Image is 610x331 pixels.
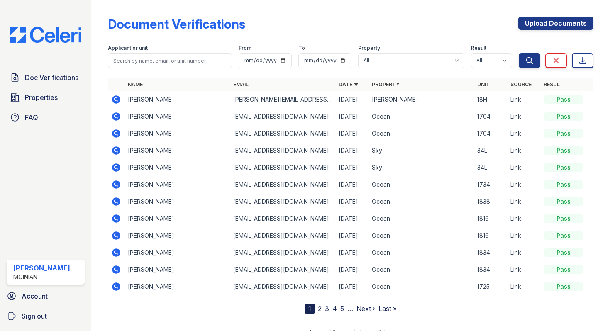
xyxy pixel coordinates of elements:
td: Ocean [368,193,474,210]
td: [EMAIL_ADDRESS][DOMAIN_NAME] [230,176,335,193]
a: Email [233,81,249,88]
div: Pass [544,248,583,257]
a: Result [544,81,563,88]
input: Search by name, email, or unit number [108,53,232,68]
a: 4 [332,304,337,313]
td: [PERSON_NAME] [124,261,230,278]
td: [DATE] [335,193,368,210]
td: [EMAIL_ADDRESS][DOMAIN_NAME] [230,261,335,278]
td: Ocean [368,108,474,125]
a: Account [3,288,88,304]
img: CE_Logo_Blue-a8612792a0a2168367f1c8372b55b34899dd931a85d93a1a3d3e32e68fde9ad4.png [3,27,88,43]
td: Link [507,176,540,193]
td: Sky [368,159,474,176]
td: [EMAIL_ADDRESS][DOMAIN_NAME] [230,159,335,176]
td: [DATE] [335,159,368,176]
td: [DATE] [335,244,368,261]
td: [DATE] [335,261,368,278]
span: Account [22,291,48,301]
td: 18H [474,91,507,108]
td: Link [507,125,540,142]
td: Link [507,227,540,244]
td: [EMAIL_ADDRESS][DOMAIN_NAME] [230,227,335,244]
td: 1816 [474,210,507,227]
td: 1704 [474,108,507,125]
td: [DATE] [335,227,368,244]
td: [PERSON_NAME] [124,159,230,176]
td: 1834 [474,261,507,278]
td: [EMAIL_ADDRESS][DOMAIN_NAME] [230,210,335,227]
div: Pass [544,112,583,121]
a: 2 [318,304,322,313]
td: [DATE] [335,125,368,142]
label: Result [471,45,486,51]
td: [PERSON_NAME] [124,193,230,210]
a: Unit [477,81,490,88]
td: Link [507,278,540,295]
td: [PERSON_NAME] [124,91,230,108]
td: Ocean [368,176,474,193]
span: Properties [25,92,58,102]
td: Link [507,91,540,108]
td: [DATE] [335,142,368,159]
td: Ocean [368,227,474,244]
span: Sign out [22,311,47,321]
div: Pass [544,180,583,189]
td: [PERSON_NAME] [124,176,230,193]
td: [PERSON_NAME] [124,210,230,227]
a: FAQ [7,109,85,126]
div: Pass [544,214,583,223]
td: 34L [474,142,507,159]
td: Ocean [368,278,474,295]
td: Ocean [368,210,474,227]
td: [PERSON_NAME] [368,91,474,108]
td: Link [507,142,540,159]
span: … [347,304,353,314]
span: FAQ [25,112,38,122]
td: [EMAIL_ADDRESS][DOMAIN_NAME] [230,125,335,142]
div: Pass [544,231,583,240]
div: Pass [544,163,583,172]
td: Sky [368,142,474,159]
td: Ocean [368,125,474,142]
a: Date ▼ [339,81,359,88]
div: 1 [305,304,315,314]
td: Link [507,193,540,210]
td: Ocean [368,244,474,261]
td: [EMAIL_ADDRESS][DOMAIN_NAME] [230,193,335,210]
label: Property [358,45,380,51]
td: 1838 [474,193,507,210]
a: Last » [378,304,397,313]
td: [DATE] [335,108,368,125]
div: Moinian [13,273,70,281]
label: To [298,45,305,51]
td: [EMAIL_ADDRESS][DOMAIN_NAME] [230,142,335,159]
td: [DATE] [335,278,368,295]
div: Pass [544,265,583,274]
td: [PERSON_NAME] [124,142,230,159]
div: Pass [544,129,583,138]
td: [EMAIL_ADDRESS][DOMAIN_NAME] [230,278,335,295]
a: Properties [7,89,85,106]
td: Ocean [368,261,474,278]
td: [PERSON_NAME] [124,244,230,261]
div: Document Verifications [108,17,245,32]
td: Link [507,244,540,261]
td: 1834 [474,244,507,261]
td: [EMAIL_ADDRESS][DOMAIN_NAME] [230,244,335,261]
div: Pass [544,197,583,206]
a: Sign out [3,308,88,324]
td: [PERSON_NAME] [124,125,230,142]
a: Property [372,81,400,88]
td: Link [507,108,540,125]
div: Pass [544,146,583,155]
td: [DATE] [335,176,368,193]
a: 5 [340,304,344,313]
td: [PERSON_NAME] [124,227,230,244]
td: [PERSON_NAME] [124,108,230,125]
td: [DATE] [335,210,368,227]
a: Name [128,81,143,88]
iframe: chat widget [575,298,602,323]
a: Source [510,81,532,88]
